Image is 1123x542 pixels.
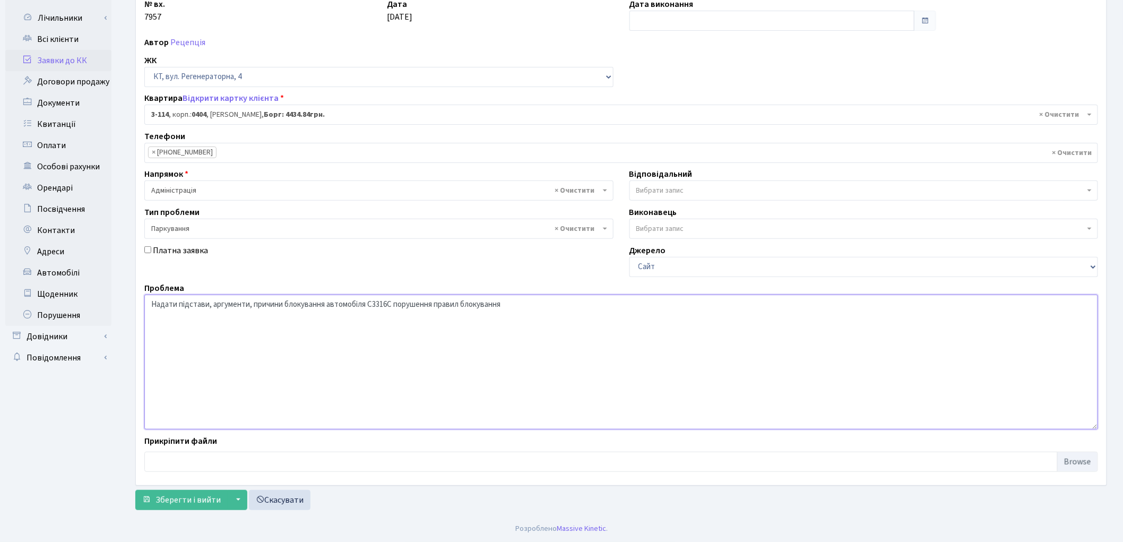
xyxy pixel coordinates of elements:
[5,156,111,177] a: Особові рахунки
[151,223,600,234] span: Паркування
[144,105,1098,125] span: <b>3-114</b>, корп.: <b>0404</b>, Сторчак Олександр Анатолійович, <b>Борг: 4434.84грн.</b>
[144,180,614,201] span: Адміністрація
[192,109,206,120] b: 0404
[12,7,111,29] a: Лічильники
[636,185,684,196] span: Вибрати запис
[5,283,111,305] a: Щоденник
[5,262,111,283] a: Автомобілі
[183,92,279,104] a: Відкрити картку клієнта
[5,114,111,135] a: Квитанції
[144,435,217,448] label: Прикріпити файли
[135,490,228,510] button: Зберегти і вийти
[151,109,169,120] b: 3-114
[151,109,1085,120] span: <b>3-114</b>, корп.: <b>0404</b>, Сторчак Олександр Анатолійович, <b>Борг: 4434.84грн.</b>
[144,282,184,295] label: Проблема
[5,135,111,156] a: Оплати
[264,109,325,120] b: Борг: 4434.84грн.
[5,347,111,368] a: Повідомлення
[5,177,111,199] a: Орендарі
[249,490,310,510] a: Скасувати
[629,206,677,219] label: Виконавець
[5,326,111,347] a: Довідники
[144,295,1098,429] textarea: скарга 2
[144,92,284,105] label: Квартира
[5,305,111,326] a: Порушення
[557,523,606,534] a: Massive Kinetic
[144,168,188,180] label: Напрямок
[144,219,614,239] span: Паркування
[153,244,208,257] label: Платна заявка
[5,29,111,50] a: Всі клієнти
[5,50,111,71] a: Заявки до КК
[148,147,217,158] li: (050) 335-16-39
[144,54,157,67] label: ЖК
[144,206,200,219] label: Тип проблеми
[144,36,169,49] label: Автор
[1052,148,1092,158] span: Видалити всі елементи
[5,71,111,92] a: Договори продажу
[629,168,693,180] label: Відповідальний
[1040,109,1079,120] span: Видалити всі елементи
[629,244,666,257] label: Джерело
[152,147,156,158] span: ×
[151,185,600,196] span: Адміністрація
[5,220,111,241] a: Контакти
[170,37,205,48] a: Рецепція
[156,494,221,506] span: Зберегти і вийти
[636,223,684,234] span: Вибрати запис
[5,92,111,114] a: Документи
[5,241,111,262] a: Адреси
[5,199,111,220] a: Посвідчення
[555,223,595,234] span: Видалити всі елементи
[515,523,608,535] div: Розроблено .
[144,130,185,143] label: Телефони
[555,185,595,196] span: Видалити всі елементи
